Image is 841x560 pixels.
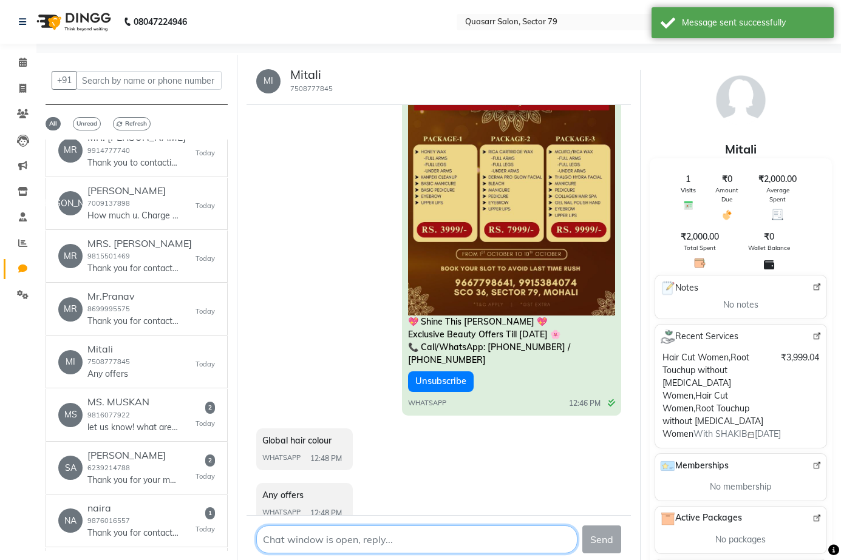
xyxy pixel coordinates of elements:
[693,428,781,439] span: With SHAKIB [DATE]
[87,411,130,419] small: 9816077922
[262,453,301,463] span: WHATSAPP
[87,185,179,197] h6: [PERSON_NAME]
[77,71,222,90] input: Search by name or phone number
[256,69,281,93] div: MI
[262,507,301,518] span: WHATSAPP
[196,419,215,429] small: Today
[87,421,179,434] p: let us know! what are you looking for
[569,398,601,409] span: 12:46 PM
[781,351,819,364] span: ₹3,999.04
[650,140,832,158] div: Mitali
[722,173,732,186] span: ₹0
[134,5,187,39] b: 08047224946
[310,453,342,464] span: 12:48 PM
[87,238,192,249] h6: MRS. [PERSON_NAME]
[87,343,130,355] h6: Mitali
[723,299,758,311] span: No notes
[196,359,215,369] small: Today
[205,507,215,519] span: 1
[748,243,790,252] span: Wallet Balance
[58,191,83,215] div: [PERSON_NAME]
[113,117,151,130] span: Refresh
[87,474,179,487] p: Thank you for your message. We’re unavailable right now, but will respond as soon as possible.
[87,315,179,328] p: Thank you for contacting [PERSON_NAME] Infra ! Please let us know how we can help you.
[196,148,215,158] small: Today
[758,186,797,204] span: Average Spent
[196,524,215,535] small: Today
[196,201,215,211] small: Today
[196,306,215,317] small: Today
[58,508,83,533] div: NA
[58,297,83,322] div: MR
[58,403,83,427] div: MS
[58,456,83,480] div: SA
[290,84,333,93] small: 7508777845
[46,117,61,130] span: All
[758,173,797,186] span: ₹2,000.00
[205,454,215,467] span: 2
[710,186,744,204] span: Amount Due
[87,199,130,207] small: 7009137898
[58,244,83,268] div: MR
[58,350,83,374] div: MI
[87,396,179,408] h6: MS. MUSKAN
[764,231,774,243] span: ₹0
[408,371,474,392] a: Unsubscribe
[684,243,716,252] span: Total Spent
[196,471,215,482] small: Today
[52,71,77,90] button: +91
[87,157,179,169] p: Thank you to contacting With [PERSON_NAME]. I Am unavailable right now, but will respond as soon ...
[290,67,333,82] h5: Mitali
[87,450,179,461] h6: [PERSON_NAME]
[196,254,215,264] small: Today
[87,291,179,302] h6: Mr.Pranav
[660,329,738,344] span: Recent Services
[660,459,729,473] span: Memberships
[87,368,130,380] p: Any offers
[58,138,83,163] div: MR
[660,280,698,296] span: Notes
[710,481,771,493] span: No membership
[87,262,179,275] p: Thank you for contacting Emphasize You! Emphasizing Your Accessories Will Be Our Pleasure ✨💗 ‎Fol...
[408,316,570,365] span: 💖 Shine This [PERSON_NAME] 💖 Exclusive Beauty Offers Till [DATE] 🌸 📞 Call/WhatsApp: [PHONE_NUMBER...
[662,352,763,439] span: Hair Cut Women,Root Touchup without [MEDICAL_DATA] Women,Hair Cut Women,Root Touchup without [MED...
[87,502,179,514] h6: naira
[262,490,304,501] span: Any offers
[710,70,771,130] img: avatar
[73,117,101,130] span: Unread
[87,357,130,366] small: 7508777845
[715,533,766,546] span: No packages
[87,464,130,472] small: 6239214788
[721,209,733,221] img: Amount Due Icon
[31,5,114,39] img: logo
[205,402,215,414] span: 2
[87,305,130,313] small: 8699995575
[681,231,719,243] span: ₹2,000.00
[681,186,696,195] span: Visits
[87,527,179,539] p: Thank you for contacting [PERSON_NAME]! Please let us know how we can help you.
[772,209,783,220] img: Average Spent Icon
[87,146,130,155] small: 9914777740
[682,16,825,29] div: Message sent successfully
[310,508,342,519] span: 12:48 PM
[87,516,130,525] small: 9876016557
[408,398,446,408] span: WHATSAPP
[87,209,179,222] p: How much u. Charge for Pedicure ?
[660,511,742,526] span: Active Packages
[686,173,690,186] span: 1
[694,257,706,269] img: Total Spent Icon
[262,435,332,446] span: Global hair colour
[87,252,130,260] small: 9815501469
